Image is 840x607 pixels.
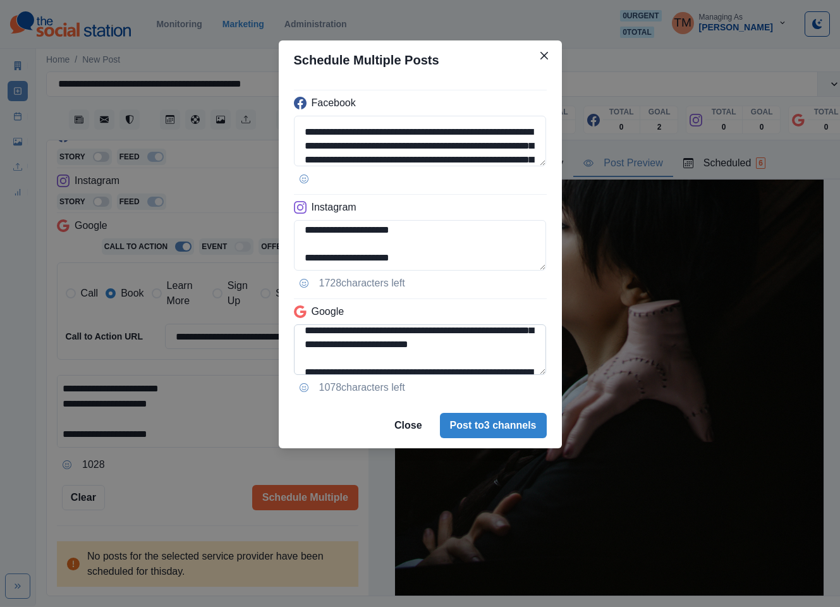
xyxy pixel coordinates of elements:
button: Opens Emoji Picker [294,273,314,293]
button: Post to3 channels [440,413,547,438]
p: Facebook [312,95,356,111]
button: Opens Emoji Picker [294,377,314,398]
button: Close [384,413,432,438]
p: 1728 characters left [319,276,405,291]
p: Google [312,304,344,319]
header: Schedule Multiple Posts [279,40,562,80]
p: Instagram [312,200,356,215]
button: Close [534,46,554,66]
p: 1078 characters left [319,380,405,395]
button: Opens Emoji Picker [294,169,314,189]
